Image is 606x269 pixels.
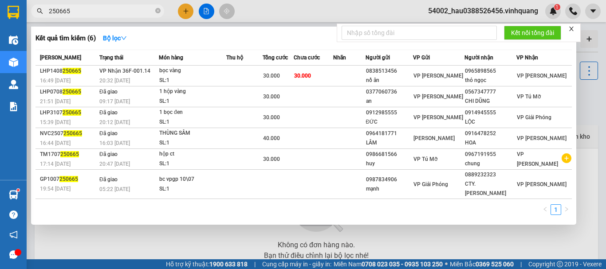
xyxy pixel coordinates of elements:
span: Đã giao [99,109,118,116]
sup: 1 [17,189,20,191]
span: down [121,35,127,41]
span: plus-circle [562,153,571,163]
span: 30.000 [263,114,280,121]
span: Đã giao [99,89,118,95]
span: 250665 [63,68,81,74]
span: [PERSON_NAME] [413,135,455,141]
img: logo-vxr [8,6,19,19]
div: an [366,97,413,106]
a: 1 [551,205,561,214]
span: Người nhận [464,55,493,61]
span: VP Gửi [413,55,430,61]
span: Tổng cước [263,55,288,61]
span: 40.000 [263,135,280,141]
div: mạnh [366,184,413,194]
div: 0889232323 [465,170,515,179]
div: SL: 1 [159,76,226,86]
div: 0377060736 [366,87,413,97]
img: warehouse-icon [9,190,18,199]
span: 17:14 [DATE] [40,161,71,167]
span: Chưa cước [294,55,320,61]
span: 250665 [63,89,81,95]
span: 250665 [63,109,81,116]
div: TM1707 [40,150,97,159]
span: 16:44 [DATE] [40,140,71,146]
span: 250665 [63,130,82,136]
span: 19:54 [DATE] [40,186,71,192]
div: 0986681566 [366,150,413,159]
span: Món hàng [159,55,183,61]
div: THÙNG SÂM [159,129,226,138]
span: right [564,207,569,212]
span: close-circle [155,8,161,13]
div: CHI DŨNG [465,97,515,106]
span: VP Nhận [516,55,538,61]
span: Người gửi [366,55,390,61]
div: LỘC [465,117,515,127]
div: 0838513456 [366,66,413,76]
img: warehouse-icon [9,80,18,89]
span: 30.000 [263,73,280,79]
div: 0964181771 [366,129,413,138]
span: 250665 [60,151,79,157]
span: VP [PERSON_NAME] [517,73,567,79]
span: 20:32 [DATE] [99,78,130,84]
span: close [568,26,575,32]
span: Kết nối tổng đài [511,28,554,38]
input: Tìm tên, số ĐT hoặc mã đơn [49,6,153,16]
button: left [540,204,551,215]
span: 250665 [59,176,78,182]
span: message [9,250,18,259]
span: Nhãn [333,55,346,61]
div: chung [465,159,515,168]
span: search [37,8,43,14]
span: VP [PERSON_NAME] [517,135,567,141]
span: VP Tú Mỡ [413,156,437,162]
span: VP [PERSON_NAME] [517,151,558,167]
span: 30.000 [263,156,280,162]
span: 21:51 [DATE] [40,98,71,105]
span: 16:49 [DATE] [40,78,71,84]
span: Đã giao [99,176,118,183]
li: Next Page [561,204,572,215]
div: ĐỨC [366,117,413,127]
div: 0914945555 [465,108,515,117]
span: VP [PERSON_NAME] [413,94,463,100]
div: GP1007 [40,175,97,184]
div: 0987834906 [366,175,413,184]
span: VP Tú Mỡ [517,94,541,100]
div: 1 bọc đen [159,108,226,117]
button: Bộ lọcdown [96,31,134,45]
img: solution-icon [9,102,18,111]
span: VP Giải Phóng [517,114,551,121]
strong: Bộ lọc [103,35,127,42]
span: VP [PERSON_NAME] [413,73,463,79]
span: Trạng thái [99,55,123,61]
span: Thu hộ [226,55,243,61]
span: 05:22 [DATE] [99,186,130,192]
img: warehouse-icon [9,35,18,45]
div: 0965898565 [465,66,515,76]
input: Nhập số tổng đài [342,26,497,40]
div: bc vpgp 10\07 [159,175,226,184]
div: SL: 1 [159,117,226,127]
div: NVC2507 [40,129,97,138]
span: Đã giao [99,151,118,157]
div: SL: 1 [159,97,226,106]
div: 1 hộp vàng [159,87,226,97]
div: 0967191955 [465,150,515,159]
div: SL: 1 [159,138,226,148]
span: VP Giải Phóng [413,181,448,187]
button: right [561,204,572,215]
span: VP [PERSON_NAME] [517,181,567,187]
div: LÂM [366,138,413,148]
h3: Kết quả tìm kiếm ( 6 ) [35,34,96,43]
div: LHP0708 [40,87,97,97]
div: CTY. [PERSON_NAME] [465,179,515,198]
span: 20:12 [DATE] [99,119,130,125]
span: close-circle [155,7,161,16]
span: 30.000 [263,94,280,100]
div: LHP3107 [40,108,97,117]
div: 0912985555 [366,108,413,117]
